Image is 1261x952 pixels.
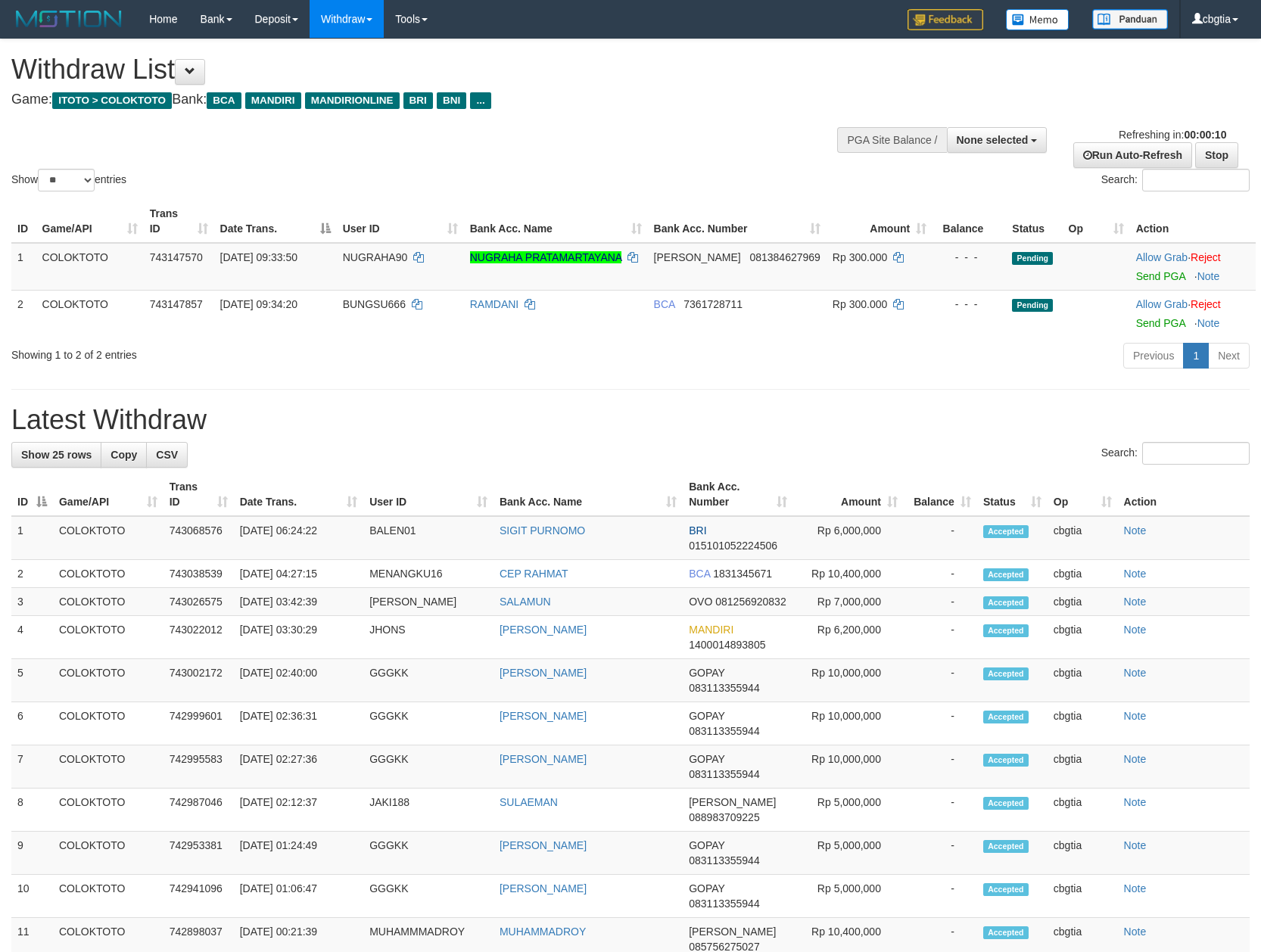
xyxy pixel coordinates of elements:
[1142,169,1250,191] input: Search:
[1136,317,1185,329] a: Send PGA
[1006,9,1070,30] img: Button%20Memo.svg
[220,298,297,310] span: [DATE] 09:34:20
[793,745,904,789] td: Rp 10,000,000
[689,796,776,808] span: [PERSON_NAME]
[343,298,406,310] span: BUNGSU666
[500,524,585,537] a: SIGIT PURNOMO
[150,251,203,263] span: 743147570
[53,473,163,516] th: Game/API: activate to sort column ascending
[977,473,1048,516] th: Status: activate to sort column ascending
[904,832,977,875] td: -
[957,134,1029,146] span: None selected
[11,169,126,191] label: Show entries
[11,875,53,918] td: 10
[11,702,53,745] td: 6
[1197,270,1220,282] a: Note
[983,797,1029,810] span: Accepted
[500,667,587,679] a: [PERSON_NAME]
[470,92,490,109] span: ...
[1191,298,1221,310] a: Reject
[1195,142,1238,168] a: Stop
[234,659,363,702] td: [DATE] 02:40:00
[500,926,586,938] a: MUHAMMADROY
[363,702,494,745] td: GGGKK
[715,596,786,608] span: Copy 081256920832 to clipboard
[207,92,241,109] span: BCA
[500,753,587,765] a: [PERSON_NAME]
[11,745,53,789] td: 7
[470,251,622,263] a: NUGRAHA PRATAMARTAYANA
[163,659,234,702] td: 743002172
[1130,243,1256,291] td: ·
[470,298,519,310] a: RAMDANI
[163,560,234,588] td: 743038539
[234,616,363,659] td: [DATE] 03:30:29
[36,200,144,243] th: Game/API: activate to sort column ascending
[1012,252,1053,265] span: Pending
[11,588,53,616] td: 3
[904,702,977,745] td: -
[904,616,977,659] td: -
[11,616,53,659] td: 4
[1092,9,1168,30] img: panduan.png
[837,127,946,153] div: PGA Site Balance /
[908,9,983,30] img: Feedback.jpg
[904,875,977,918] td: -
[1124,524,1147,537] a: Note
[689,624,733,636] span: MANDIRI
[1101,169,1250,191] label: Search:
[363,560,494,588] td: MENANGKU16
[363,875,494,918] td: GGGKK
[1118,473,1250,516] th: Action
[1136,251,1191,263] span: ·
[163,588,234,616] td: 743026575
[654,298,675,310] span: BCA
[689,639,765,651] span: Copy 1400014893805 to clipboard
[689,753,724,765] span: GOPAY
[53,560,163,588] td: COLOKTOTO
[1142,442,1250,465] input: Search:
[983,711,1029,723] span: Accepted
[163,745,234,789] td: 742995583
[793,560,904,588] td: Rp 10,400,000
[214,200,337,243] th: Date Trans.: activate to sort column descending
[793,473,904,516] th: Amount: activate to sort column ascending
[11,341,514,362] div: Showing 1 to 2 of 2 entries
[904,560,977,588] td: -
[363,616,494,659] td: JHONS
[36,290,144,337] td: COLOKTOTO
[983,624,1029,637] span: Accepted
[793,616,904,659] td: Rp 6,200,000
[11,54,826,85] h1: Withdraw List
[53,616,163,659] td: COLOKTOTO
[689,725,759,737] span: Copy 083113355944 to clipboard
[793,659,904,702] td: Rp 10,000,000
[1124,796,1147,808] a: Note
[363,832,494,875] td: GGGKK
[689,882,724,894] span: GOPAY
[904,516,977,560] td: -
[11,789,53,832] td: 8
[983,525,1029,538] span: Accepted
[654,251,741,263] span: [PERSON_NAME]
[1124,926,1147,938] a: Note
[21,449,92,461] span: Show 25 rows
[11,659,53,702] td: 5
[363,473,494,516] th: User ID: activate to sort column ascending
[904,588,977,616] td: -
[11,243,36,291] td: 1
[1063,200,1130,243] th: Op: activate to sort column ascending
[983,568,1029,581] span: Accepted
[53,832,163,875] td: COLOKTOTO
[793,832,904,875] td: Rp 5,000,000
[234,789,363,832] td: [DATE] 02:12:37
[363,789,494,832] td: JAKI188
[1136,298,1188,310] a: Allow Grab
[1124,596,1147,608] a: Note
[11,8,126,30] img: MOTION_logo.png
[234,588,363,616] td: [DATE] 03:42:39
[163,789,234,832] td: 742987046
[983,883,1029,896] span: Accepted
[1124,839,1147,851] a: Note
[53,702,163,745] td: COLOKTOTO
